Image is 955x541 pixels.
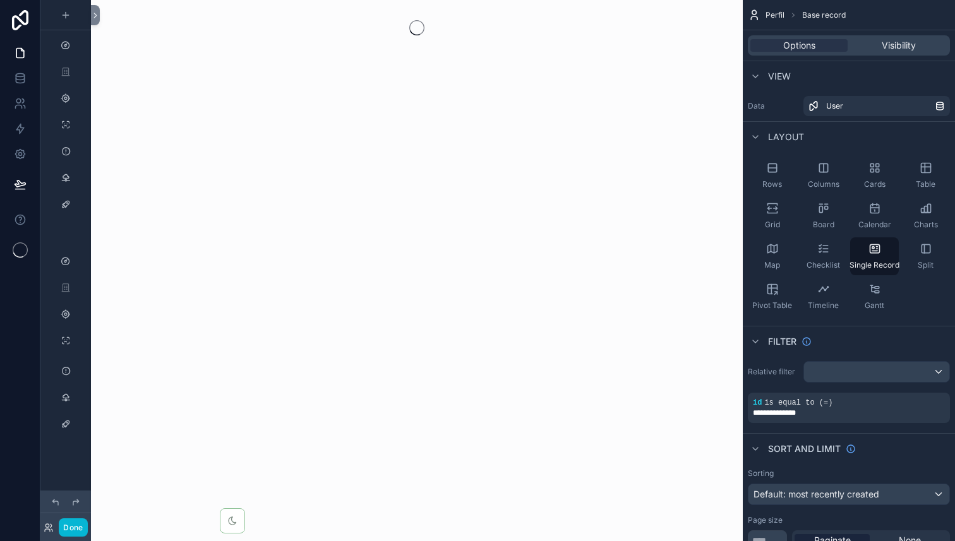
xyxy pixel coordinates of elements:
label: Sorting [748,468,774,479]
button: Cards [850,157,899,194]
button: Table [901,157,950,194]
span: User [826,101,843,111]
label: Data [748,101,798,111]
span: Single Record [850,260,899,270]
span: Layout [768,131,804,143]
button: Split [901,237,950,275]
button: Default: most recently created [748,484,950,505]
span: Columns [808,179,839,189]
span: id [753,398,762,407]
button: Charts [901,197,950,235]
span: Base record [802,10,846,20]
span: Board [813,220,834,230]
span: is equal to (=) [764,398,832,407]
span: View [768,70,791,83]
span: Options [783,39,815,52]
span: Timeline [808,300,839,311]
button: Gantt [850,278,899,316]
span: Pivot Table [752,300,792,311]
button: Single Record [850,237,899,275]
button: Map [748,237,796,275]
span: Table [916,179,935,189]
span: Perfil [766,10,784,20]
span: Calendar [858,220,891,230]
span: Filter [768,335,796,348]
button: Done [59,518,87,537]
span: Charts [914,220,938,230]
span: Grid [765,220,780,230]
span: Visibility [882,39,916,52]
a: User [803,96,950,116]
span: Rows [762,179,782,189]
label: Page size [748,515,783,525]
button: Calendar [850,197,899,235]
label: Relative filter [748,367,798,377]
span: Sort And Limit [768,443,841,455]
span: Checklist [807,260,840,270]
button: Columns [799,157,848,194]
button: Timeline [799,278,848,316]
span: Gantt [865,300,884,311]
span: Map [764,260,780,270]
button: Grid [748,197,796,235]
span: Split [918,260,934,270]
span: Default: most recently created [754,489,879,499]
button: Checklist [799,237,848,275]
button: Rows [748,157,796,194]
button: Board [799,197,848,235]
span: Cards [864,179,886,189]
button: Pivot Table [748,278,796,316]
